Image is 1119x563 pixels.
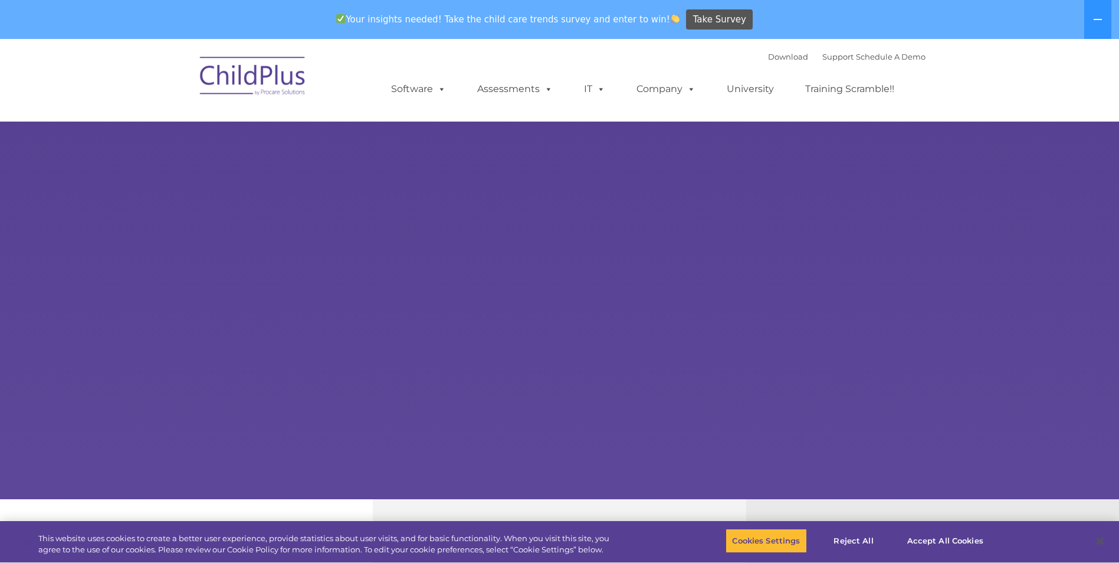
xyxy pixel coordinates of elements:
a: Software [379,77,458,101]
a: Take Survey [686,9,753,30]
button: Close [1087,528,1113,554]
img: ChildPlus by Procare Solutions [194,48,312,107]
button: Accept All Cookies [901,529,990,554]
a: Assessments [465,77,565,101]
a: University [715,77,786,101]
span: Your insights needed! Take the child care trends survey and enter to win! [332,8,685,31]
a: Support [822,52,854,61]
span: Take Survey [693,9,746,30]
a: Schedule A Demo [856,52,926,61]
img: 👏 [671,14,680,23]
img: ✅ [336,14,345,23]
font: | [768,52,926,61]
a: IT [572,77,617,101]
a: Company [625,77,707,101]
button: Cookies Settings [726,529,806,554]
button: Reject All [817,529,891,554]
a: Download [768,52,808,61]
a: Training Scramble!! [793,77,906,101]
div: This website uses cookies to create a better user experience, provide statistics about user visit... [38,533,615,556]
